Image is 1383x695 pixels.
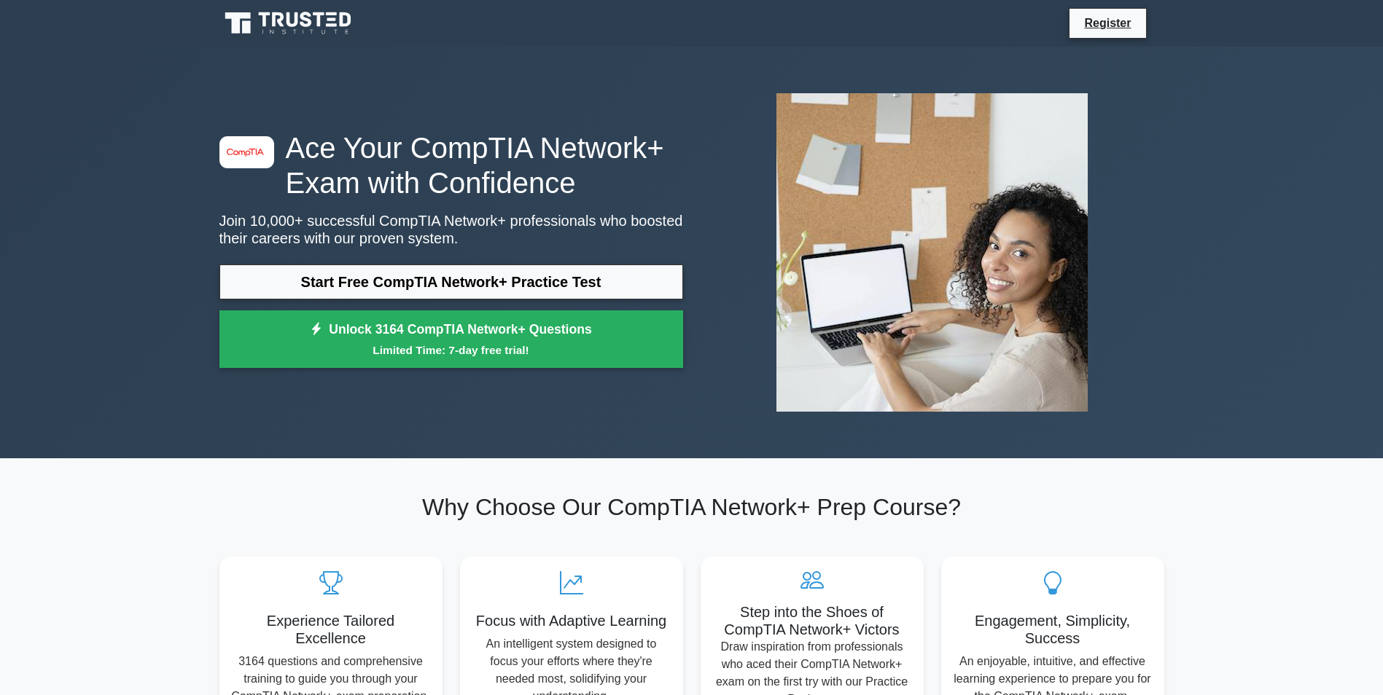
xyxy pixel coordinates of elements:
[953,612,1153,647] h5: Engagement, Simplicity, Success
[238,342,665,358] small: Limited Time: 7-day free trial!
[219,493,1164,521] h2: Why Choose Our CompTIA Network+ Prep Course?
[219,212,683,247] p: Join 10,000+ successful CompTIA Network+ professionals who boosted their careers with our proven ...
[219,310,683,369] a: Unlock 3164 CompTIA Network+ QuestionsLimited Time: 7-day free trial!
[219,264,683,299] a: Start Free CompTIA Network+ Practice Test
[472,612,671,629] h5: Focus with Adaptive Learning
[1075,14,1139,32] a: Register
[712,603,912,638] h5: Step into the Shoes of CompTIA Network+ Victors
[231,612,431,647] h5: Experience Tailored Excellence
[219,130,683,200] h1: Ace Your CompTIA Network+ Exam with Confidence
